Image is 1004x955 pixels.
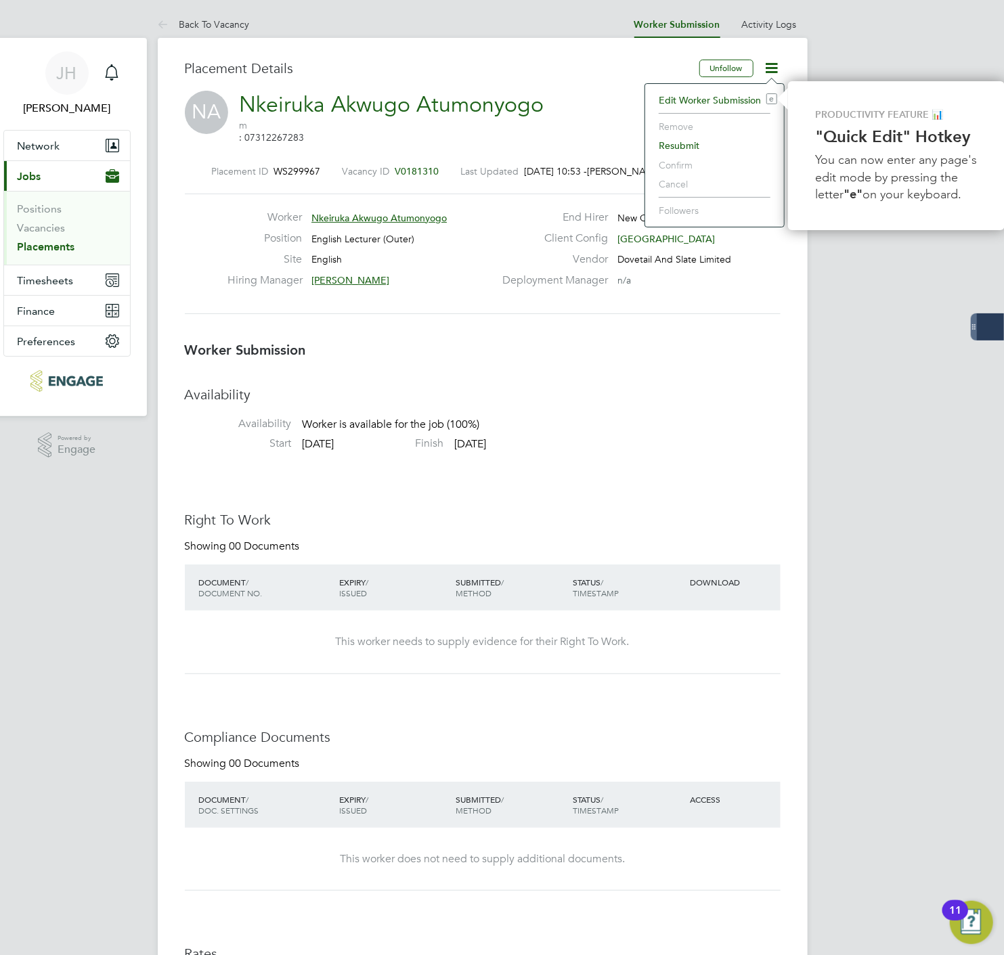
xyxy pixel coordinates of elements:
[30,370,103,392] img: dovetailslate-logo-retina.png
[240,119,544,143] span: m
[815,152,980,201] span: You can now enter any page's edit mode by pressing the letter
[524,165,587,177] span: [DATE] 10:53 -
[240,131,305,143] a: Call via 8x8
[336,787,453,822] div: EXPIRY
[185,757,303,771] div: Showing
[18,202,62,215] a: Positions
[617,274,631,286] span: n/a
[18,305,56,317] span: Finance
[303,437,334,451] span: [DATE]
[18,221,66,234] a: Vacancies
[339,805,367,816] span: ISSUED
[199,587,263,598] span: DOCUMENT NO.
[311,212,447,224] span: Nkeiruka Akwugo Atumonyogo
[863,187,961,202] span: on your keyboard.
[339,587,367,598] span: ISSUED
[185,386,781,403] h3: Availability
[196,570,336,605] div: DOCUMENT
[652,175,777,194] li: Cancel
[573,587,619,598] span: TIMESTAMP
[311,253,342,265] span: English
[240,91,544,118] a: Nkeiruka Akwugo Atumonyogo
[198,852,767,866] div: This worker does not need to supply additional documents.
[230,757,300,770] span: 00 Documents
[18,240,75,253] a: Placements
[395,165,439,177] span: V0181310
[342,165,389,177] label: Vacancy ID
[230,539,300,553] span: 00 Documents
[227,231,302,246] label: Position
[652,156,777,175] li: Confirm
[337,437,444,451] label: Finish
[3,51,131,116] a: Go to account details
[950,901,993,944] button: Open Resource Center, 11 new notifications
[366,577,368,587] span: /
[617,212,727,224] span: New City College Limited
[742,18,797,30] a: Activity Logs
[573,805,619,816] span: TIMESTAMP
[494,273,608,288] label: Deployment Manager
[453,787,570,822] div: SUBMITTED
[3,100,131,116] span: Jon Heller
[185,511,781,529] h3: Right To Work
[336,570,453,605] div: EXPIRY
[311,233,414,245] span: English Lecturer (Outer)
[617,253,731,265] span: Dovetail And Slate Limited
[158,18,250,30] a: Back To Vacancy
[766,93,777,104] i: e
[185,91,228,134] span: NA
[3,370,131,392] a: Go to home page
[18,335,76,348] span: Preferences
[185,342,306,358] b: Worker Submission
[601,794,603,805] span: /
[58,444,95,456] span: Engage
[57,64,77,82] span: JH
[18,170,41,183] span: Jobs
[569,787,686,822] div: STATUS
[494,231,608,246] label: Client Config
[453,570,570,605] div: SUBMITTED
[185,417,292,431] label: Availability
[686,570,780,594] div: DOWNLOAD
[686,787,780,812] div: ACCESS
[460,165,519,177] label: Last Updated
[456,587,492,598] span: METHOD
[502,577,504,587] span: /
[949,910,961,928] div: 11
[58,432,95,444] span: Powered by
[227,252,302,267] label: Site
[601,577,603,587] span: /
[227,273,302,288] label: Hiring Manager
[18,139,60,152] span: Network
[366,794,368,805] span: /
[456,805,492,816] span: METHOD
[652,201,777,220] li: Followers
[185,539,303,554] div: Showing
[652,117,777,136] li: Remove
[198,635,767,649] div: This worker needs to supply evidence for their Right To Work.
[303,418,480,431] span: Worker is available for the job (100%)
[196,787,336,822] div: DOCUMENT
[246,577,249,587] span: /
[569,570,686,605] div: STATUS
[652,91,777,110] li: Edit Worker Submission
[18,274,74,287] span: Timesheets
[199,805,259,816] span: DOC. SETTINGS
[617,233,715,245] span: [GEOGRAPHIC_DATA]
[185,728,781,746] h3: Compliance Documents
[815,127,970,146] strong: "Quick Edit" Hotkey
[494,252,608,267] label: Vendor
[455,437,487,451] span: [DATE]
[502,794,504,805] span: /
[844,187,863,202] strong: "e"
[311,274,389,286] span: [PERSON_NAME]
[274,165,320,177] span: WS299967
[699,60,754,77] button: Unfollow
[815,108,978,122] p: PRODUCTIVITY FEATURE 📊
[211,165,268,177] label: Placement ID
[246,794,249,805] span: /
[652,136,777,155] li: Resubmit
[227,210,302,225] label: Worker
[634,19,720,30] a: Worker Submission
[185,437,292,451] label: Start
